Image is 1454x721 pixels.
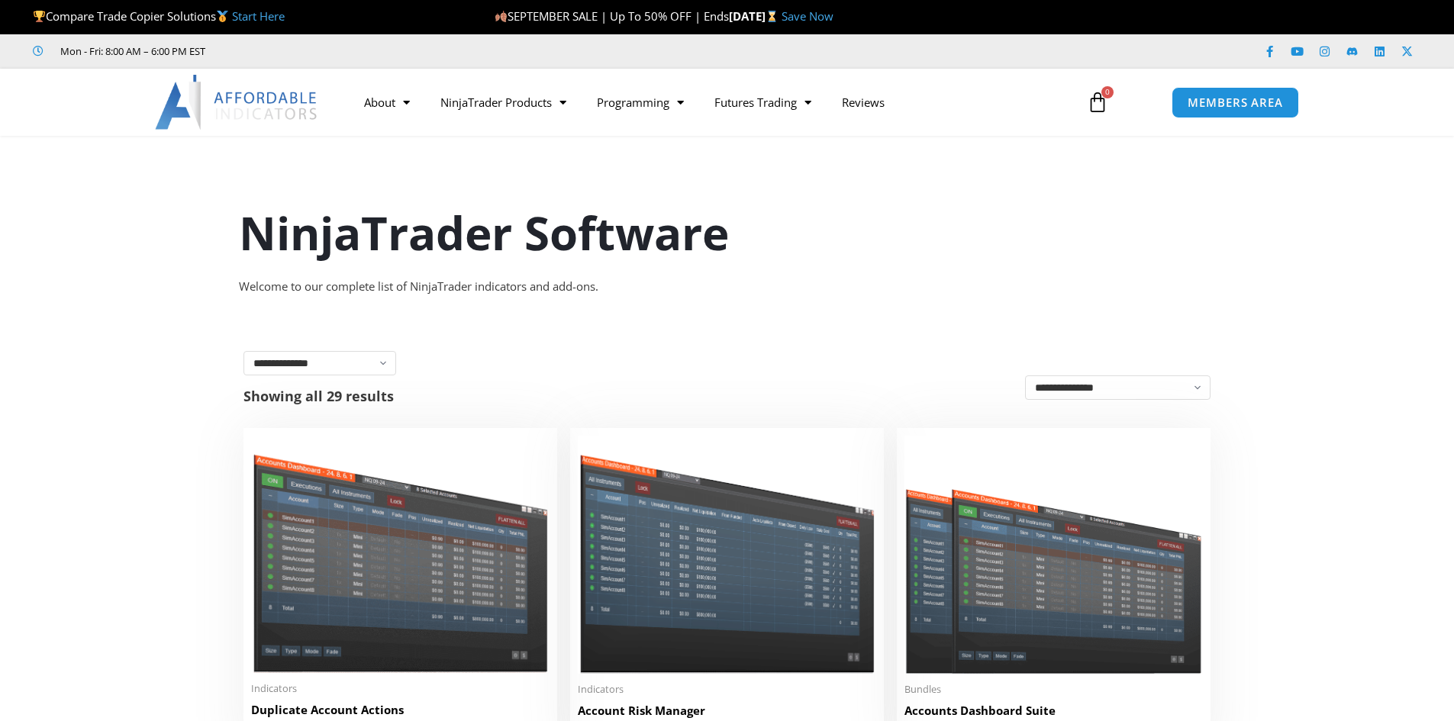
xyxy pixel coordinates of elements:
[34,11,45,22] img: 🏆
[495,8,729,24] span: SEPTEMBER SALE | Up To 50% OFF | Ends
[578,683,876,696] span: Indicators
[1101,86,1114,98] span: 0
[1188,97,1283,108] span: MEMBERS AREA
[217,11,228,22] img: 🥇
[495,11,507,22] img: 🍂
[251,682,550,695] span: Indicators
[904,436,1203,674] img: Accounts Dashboard Suite
[582,85,699,120] a: Programming
[729,8,782,24] strong: [DATE]
[349,85,1069,120] nav: Menu
[239,276,1216,298] div: Welcome to our complete list of NinjaTrader indicators and add-ons.
[578,703,876,719] h2: Account Risk Manager
[251,436,550,673] img: Duplicate Account Actions
[56,42,205,60] span: Mon - Fri: 8:00 AM – 6:00 PM EST
[243,389,394,403] p: Showing all 29 results
[904,683,1203,696] span: Bundles
[782,8,833,24] a: Save Now
[232,8,285,24] a: Start Here
[251,702,550,718] h2: Duplicate Account Actions
[766,11,778,22] img: ⌛
[425,85,582,120] a: NinjaTrader Products
[1172,87,1299,118] a: MEMBERS AREA
[578,436,876,673] img: Account Risk Manager
[33,8,285,24] span: Compare Trade Copier Solutions
[904,703,1203,719] h2: Accounts Dashboard Suite
[239,201,1216,265] h1: NinjaTrader Software
[155,75,319,130] img: LogoAI | Affordable Indicators – NinjaTrader
[1025,375,1211,400] select: Shop order
[699,85,827,120] a: Futures Trading
[349,85,425,120] a: About
[227,43,456,59] iframe: Customer reviews powered by Trustpilot
[1064,80,1131,124] a: 0
[827,85,900,120] a: Reviews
